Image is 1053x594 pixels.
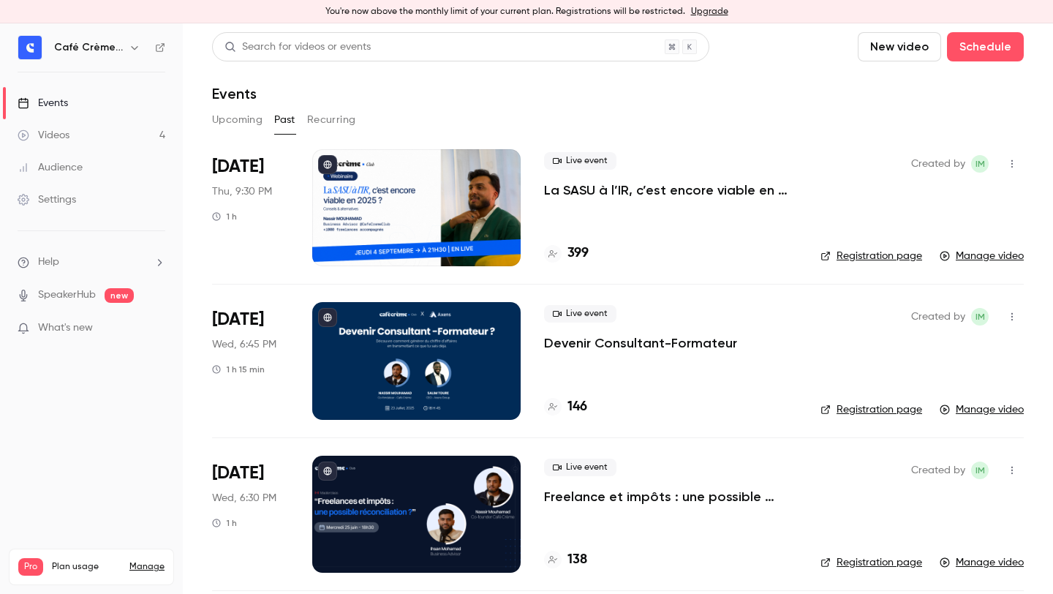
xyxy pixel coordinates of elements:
[212,302,289,419] div: Jul 23 Wed, 6:45 PM (Europe/Paris)
[307,108,356,132] button: Recurring
[911,155,965,173] span: Created by
[971,462,989,479] span: Ihsan MOHAMAD
[18,128,69,143] div: Videos
[18,558,43,576] span: Pro
[820,555,922,570] a: Registration page
[820,402,922,417] a: Registration page
[18,160,83,175] div: Audience
[18,96,68,110] div: Events
[544,397,587,417] a: 146
[971,308,989,326] span: Ihsan MOHAMAD
[212,184,272,199] span: Thu, 9:30 PM
[212,337,276,352] span: Wed, 6:45 PM
[212,85,257,102] h1: Events
[105,288,134,303] span: new
[18,192,76,207] div: Settings
[38,287,96,303] a: SpeakerHub
[212,491,276,505] span: Wed, 6:30 PM
[18,255,165,270] li: help-dropdown-opener
[544,152,616,170] span: Live event
[567,244,589,263] h4: 399
[212,155,264,178] span: [DATE]
[947,32,1024,61] button: Schedule
[54,40,123,55] h6: Café Crème Club
[975,462,985,479] span: IM
[52,561,121,573] span: Plan usage
[691,6,728,18] a: Upgrade
[38,255,59,270] span: Help
[212,456,289,573] div: Jun 25 Wed, 6:30 PM (Europe/Paris)
[544,488,797,505] a: Freelance et impôts : une possible réconciliation ? [MASTERCLASS]
[129,561,165,573] a: Manage
[212,517,237,529] div: 1 h
[212,308,264,331] span: [DATE]
[274,108,295,132] button: Past
[18,36,42,59] img: Café Crème Club
[940,402,1024,417] a: Manage video
[212,108,263,132] button: Upcoming
[544,334,737,352] a: Devenir Consultant-Formateur
[858,32,941,61] button: New video
[975,155,985,173] span: IM
[567,550,587,570] h4: 138
[38,320,93,336] span: What's new
[971,155,989,173] span: Ihsan MOHAMAD
[212,211,237,222] div: 1 h
[212,364,265,375] div: 1 h 15 min
[940,249,1024,263] a: Manage video
[567,397,587,417] h4: 146
[212,462,264,485] span: [DATE]
[544,459,616,476] span: Live event
[212,149,289,266] div: Sep 4 Thu, 9:30 PM (Europe/Paris)
[940,555,1024,570] a: Manage video
[975,308,985,326] span: IM
[224,40,371,55] div: Search for videos or events
[544,181,797,199] a: La SASU à l’IR, c’est encore viable en 2025 ? [MASTERCLASS]
[544,244,589,263] a: 399
[911,308,965,326] span: Created by
[544,550,587,570] a: 138
[820,249,922,263] a: Registration page
[911,462,965,479] span: Created by
[544,305,616,323] span: Live event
